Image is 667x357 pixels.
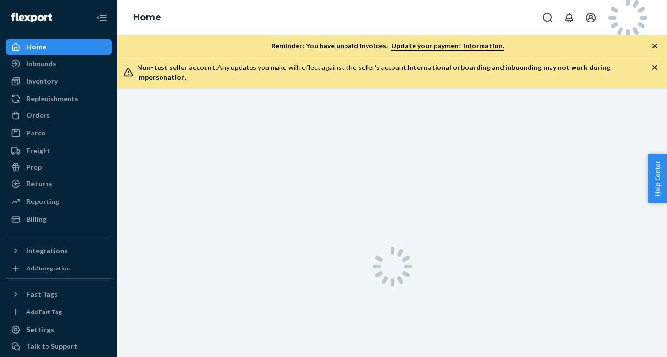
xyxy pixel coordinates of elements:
[271,41,504,51] p: Reminder: You have unpaid invoices.
[6,143,112,158] a: Freight
[6,338,112,354] a: Talk to Support
[11,13,52,22] img: Flexport logo
[137,63,217,71] span: Non-test seller account:
[6,176,112,192] a: Returns
[6,125,112,141] a: Parcel
[6,211,112,227] a: Billing
[26,42,46,52] div: Home
[581,8,600,27] button: Open account menu
[6,263,112,274] a: Add Integration
[6,322,112,337] a: Settings
[26,146,50,156] div: Freight
[26,341,77,351] div: Talk to Support
[6,56,112,71] a: Inbounds
[6,159,112,175] a: Prep
[26,128,47,138] div: Parcel
[92,8,112,27] button: Close Navigation
[26,111,50,120] div: Orders
[26,162,42,172] div: Prep
[6,243,112,259] button: Integrations
[538,8,557,27] button: Open Search Box
[137,63,651,82] div: Any updates you make will reflect against the seller's account.
[26,59,56,68] div: Inbounds
[6,287,112,302] button: Fast Tags
[26,179,52,189] div: Returns
[559,8,579,27] button: Open notifications
[26,308,62,316] div: Add Fast Tag
[26,325,54,335] div: Settings
[26,94,78,104] div: Replenishments
[125,3,169,32] ol: breadcrumbs
[6,39,112,55] a: Home
[26,264,70,272] div: Add Integration
[26,246,68,256] div: Integrations
[6,306,112,318] a: Add Fast Tag
[26,290,58,299] div: Fast Tags
[391,42,504,51] a: Update your payment information.
[133,12,161,22] a: Home
[6,194,112,209] a: Reporting
[6,91,112,107] a: Replenishments
[26,76,58,86] div: Inventory
[648,154,667,203] button: Help Center
[26,214,46,224] div: Billing
[6,108,112,123] a: Orders
[26,197,59,206] div: Reporting
[6,73,112,89] a: Inventory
